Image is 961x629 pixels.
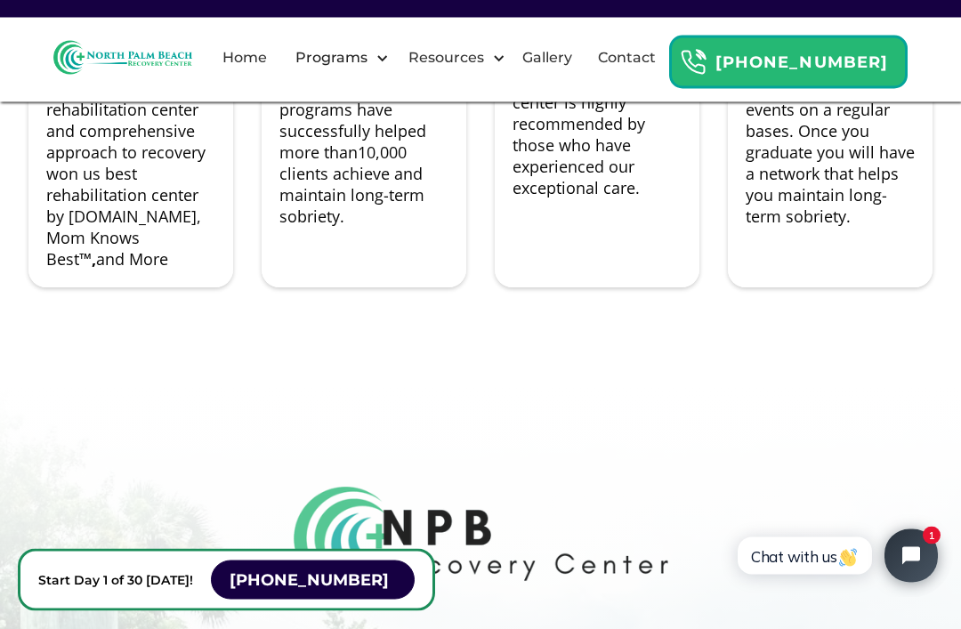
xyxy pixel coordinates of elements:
strong: ™, [79,249,96,270]
div: Resources [393,29,510,86]
div: Proudly holding a 4.8 rating on the web, our center is highly recommended by those who have exper... [513,50,682,199]
div: Proudly holding events on a regular bases. Once you graduate you will have a network that helps y... [746,78,915,228]
img: Header Calendar Icons [680,49,707,77]
a: Header Calendar Icons[PHONE_NUMBER] [669,27,908,89]
div: Our state-of-the-art rehabilitation center and comprehensive approach to recovery won us best reh... [46,78,215,270]
a: Home [212,29,278,86]
strong: [PHONE_NUMBER] [230,570,389,590]
iframe: Tidio Chat [718,514,953,598]
div: Programs [291,47,372,69]
div: Resources [404,47,489,69]
a: Contact [587,29,666,86]
a: Gallery [512,29,583,86]
div: Our dedicated programs have successfully helped more than10,000 clients achieve and maintain long... [279,78,448,228]
p: Start Day 1 of 30 [DATE]! [38,569,193,591]
a: [PHONE_NUMBER] [211,560,415,600]
div: Programs [280,29,393,86]
strong: [PHONE_NUMBER] [715,52,888,72]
